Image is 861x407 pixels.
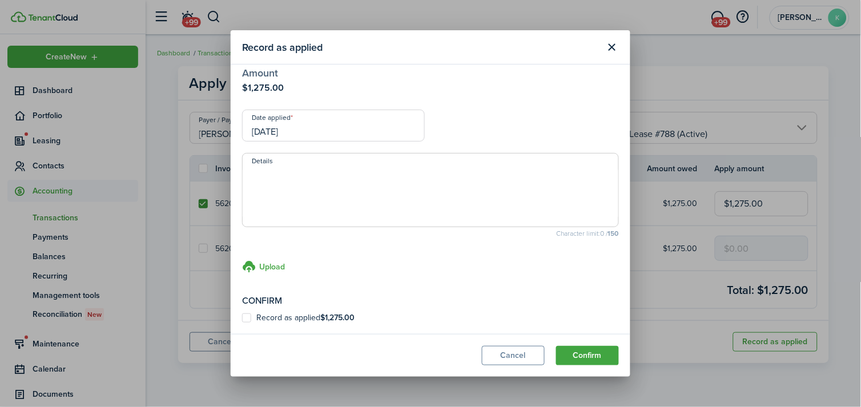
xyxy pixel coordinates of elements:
[242,81,619,95] p: $1,275.00
[242,294,619,308] p: Confirm
[320,312,355,324] b: $1,275.00
[242,66,619,81] h6: Amount
[259,261,285,273] h3: Upload
[242,313,355,323] label: Record as applied
[482,346,545,365] button: Cancel
[242,110,425,142] input: mm/dd/yyyy
[608,228,619,239] b: 150
[242,230,619,237] small: Character limit: 0 /
[242,36,600,58] modal-title: Record as applied
[602,38,622,57] button: Close modal
[556,346,619,365] button: Confirm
